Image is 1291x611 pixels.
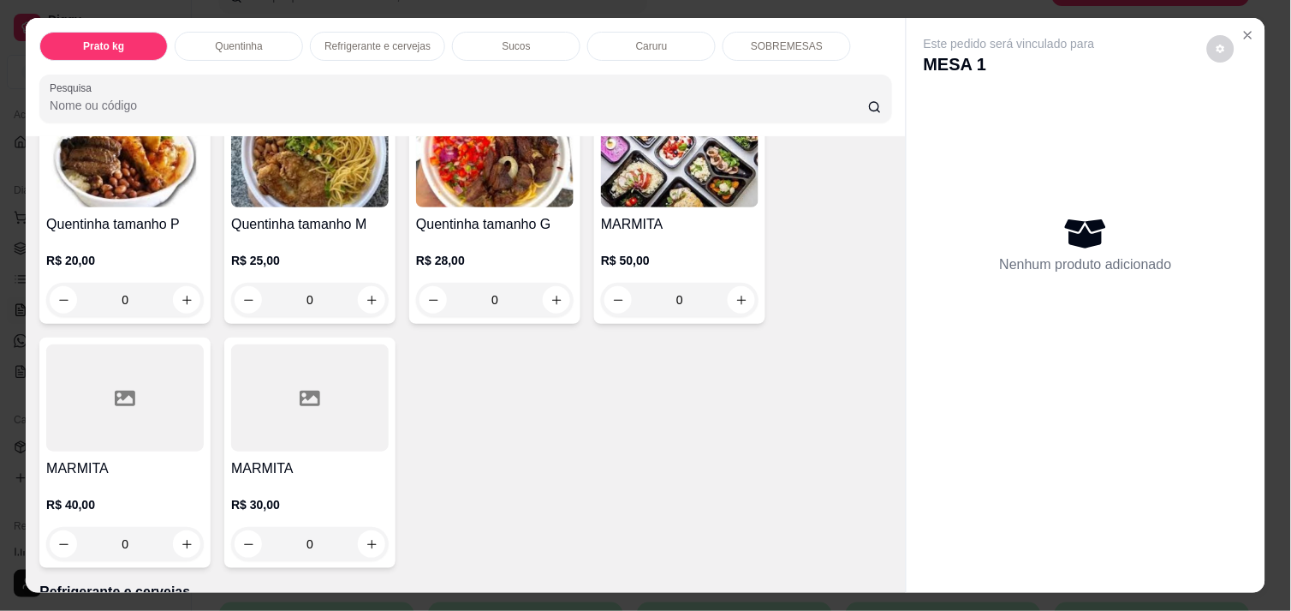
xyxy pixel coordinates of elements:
h4: Quentinha tamanho M [231,214,389,235]
button: increase-product-quantity [173,286,200,314]
p: Este pedido será vinculado para [924,35,1095,52]
p: Prato kg [83,39,124,53]
img: product-image [601,100,759,207]
button: decrease-product-quantity [235,530,262,558]
p: MESA 1 [924,52,1095,76]
p: R$ 25,00 [231,252,389,269]
button: increase-product-quantity [358,530,385,558]
p: R$ 40,00 [46,496,204,513]
p: Sucos [503,39,531,53]
p: R$ 20,00 [46,252,204,269]
label: Pesquisa [50,81,98,95]
img: product-image [231,100,389,207]
button: increase-product-quantity [728,286,755,314]
h4: Quentinha tamanho G [416,214,574,235]
h4: Quentinha tamanho P [46,214,204,235]
h4: MARMITA [46,458,204,479]
input: Pesquisa [50,97,868,114]
button: decrease-product-quantity [419,286,447,314]
button: decrease-product-quantity [1207,35,1234,63]
p: SOBREMESAS [751,39,823,53]
p: Caruru [636,39,668,53]
p: Quentinha [215,39,262,53]
button: increase-product-quantity [543,286,570,314]
p: R$ 50,00 [601,252,759,269]
p: R$ 30,00 [231,496,389,513]
button: decrease-product-quantity [50,286,77,314]
p: Refrigerante e cervejas [39,582,892,602]
button: increase-product-quantity [173,530,200,558]
h4: MARMITA [601,214,759,235]
img: product-image [46,100,204,207]
button: decrease-product-quantity [604,286,632,314]
p: R$ 28,00 [416,252,574,269]
button: decrease-product-quantity [235,286,262,314]
h4: MARMITA [231,458,389,479]
button: increase-product-quantity [358,286,385,314]
p: Nenhum produto adicionado [1000,255,1172,275]
button: Close [1234,21,1262,49]
button: decrease-product-quantity [50,530,77,558]
p: Refrigerante e cervejas [324,39,431,53]
img: product-image [416,100,574,207]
